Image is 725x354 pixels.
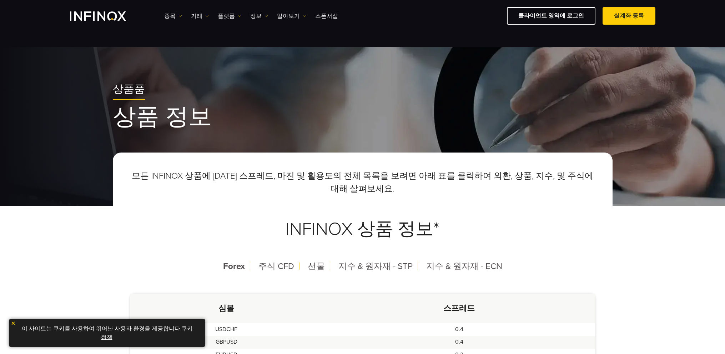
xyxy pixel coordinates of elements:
td: 0.4 [323,323,595,336]
span: 상품품 [113,83,145,96]
a: 종목 [164,12,182,20]
img: yellow close icon [11,321,16,326]
a: 클라이언트 영역에 로그인 [507,7,595,25]
a: 실계좌 등록 [603,7,655,25]
h3: INFINOX 상품 정보* [130,201,595,257]
p: 이 사이트는 쿠키를 사용하여 뛰어난 사용자 환경을 제공합니다. . [12,323,202,343]
th: 스프레드 [323,294,595,323]
span: 지수 & 원자재 - STP [338,261,413,271]
span: 주식 CFD [258,261,294,271]
td: GBPUSD [130,336,323,348]
h1: 상품 정보 [113,105,613,129]
a: 알아보기 [277,12,306,20]
a: 스폰서십 [315,12,338,20]
p: 모든 INFINOX 상품에 [DATE] 스프레드, 마진 및 활용도의 전체 목록을 보려면 아래 표를 클릭하여 외환, 상품, 지수, 및 주식에 대해 살펴보세요. [130,170,595,195]
span: Forex [223,261,245,271]
td: USDCHF [130,323,323,336]
a: 거래 [191,12,209,20]
a: 플랫폼 [218,12,241,20]
a: 정보 [250,12,268,20]
td: 0.4 [323,336,595,348]
th: 심볼 [130,294,323,323]
span: 지수 & 원자재 - ECN [426,261,502,271]
span: 선물 [308,261,325,271]
a: INFINOX Logo [70,11,143,21]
